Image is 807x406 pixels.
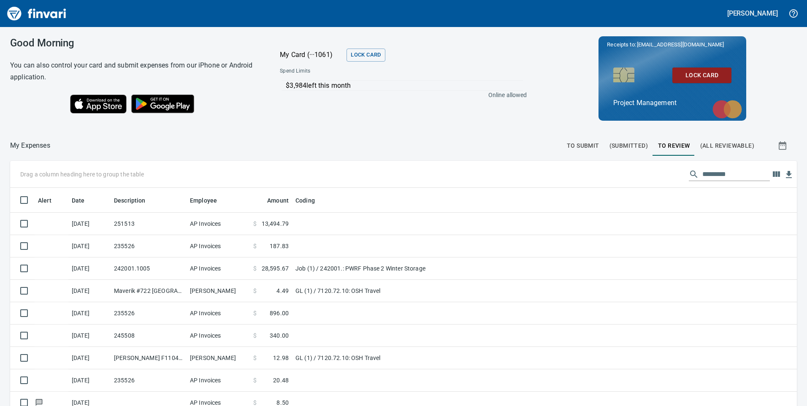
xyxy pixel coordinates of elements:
[607,41,738,49] p: Receipts to:
[68,369,111,392] td: [DATE]
[114,195,146,206] span: Description
[68,235,111,257] td: [DATE]
[253,219,257,228] span: $
[111,302,187,325] td: 235526
[567,141,599,151] span: To Submit
[10,37,259,49] h3: Good Morning
[351,50,381,60] span: Lock Card
[292,347,503,369] td: GL (1) / 7120.72.10: OSH Travel
[72,195,85,206] span: Date
[292,280,503,302] td: GL (1) / 7120.72.10: OSH Travel
[5,3,68,24] img: Finvari
[10,141,50,151] nav: breadcrumb
[68,347,111,369] td: [DATE]
[286,81,523,91] p: $3,984 left this month
[658,141,690,151] span: To Review
[187,213,250,235] td: AP Invoices
[280,50,343,60] p: My Card (···1061)
[253,287,257,295] span: $
[270,242,289,250] span: 187.83
[708,96,746,123] img: mastercard.svg
[72,195,96,206] span: Date
[276,287,289,295] span: 4.49
[190,195,217,206] span: Employee
[68,213,111,235] td: [DATE]
[770,135,797,156] button: Show transactions within a particular date range
[10,141,50,151] p: My Expenses
[68,325,111,347] td: [DATE]
[111,325,187,347] td: 245508
[187,257,250,280] td: AP Invoices
[187,280,250,302] td: [PERSON_NAME]
[273,354,289,362] span: 12.98
[253,376,257,384] span: $
[609,141,648,151] span: (Submitted)
[68,257,111,280] td: [DATE]
[253,264,257,273] span: $
[262,219,289,228] span: 13,494.79
[253,242,257,250] span: $
[347,49,385,62] button: Lock Card
[700,141,754,151] span: (All Reviewable)
[770,168,783,181] button: Choose columns to display
[68,302,111,325] td: [DATE]
[187,235,250,257] td: AP Invoices
[253,331,257,340] span: $
[256,195,289,206] span: Amount
[727,9,778,18] h5: [PERSON_NAME]
[636,41,725,49] span: [EMAIL_ADDRESS][DOMAIN_NAME]
[111,213,187,235] td: 251513
[38,195,51,206] span: Alert
[187,347,250,369] td: [PERSON_NAME]
[70,95,127,114] img: Download on the App Store
[187,302,250,325] td: AP Invoices
[127,90,199,118] img: Get it on Google Play
[292,257,503,280] td: Job (1) / 242001.: PWRF Phase 2 Winter Storage
[111,369,187,392] td: 235526
[273,91,527,99] p: Online allowed
[187,325,250,347] td: AP Invoices
[270,331,289,340] span: 340.00
[187,369,250,392] td: AP Invoices
[20,170,144,179] p: Drag a column heading here to group the table
[280,67,418,76] span: Spend Limits
[273,376,289,384] span: 20.48
[114,195,157,206] span: Description
[68,280,111,302] td: [DATE]
[111,280,187,302] td: Maverik #722 [GEOGRAPHIC_DATA] OR
[725,7,780,20] button: [PERSON_NAME]
[111,257,187,280] td: 242001.1005
[295,195,326,206] span: Coding
[253,309,257,317] span: $
[267,195,289,206] span: Amount
[672,68,731,83] button: Lock Card
[190,195,228,206] span: Employee
[38,195,62,206] span: Alert
[783,168,795,181] button: Download Table
[679,70,725,81] span: Lock Card
[253,354,257,362] span: $
[35,400,43,405] span: Has messages
[111,235,187,257] td: 235526
[613,98,731,108] p: Project Management
[10,60,259,83] h6: You can also control your card and submit expenses from our iPhone or Android application.
[270,309,289,317] span: 896.00
[262,264,289,273] span: 28,595.67
[111,347,187,369] td: [PERSON_NAME] F11042 Baker City OR
[295,195,315,206] span: Coding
